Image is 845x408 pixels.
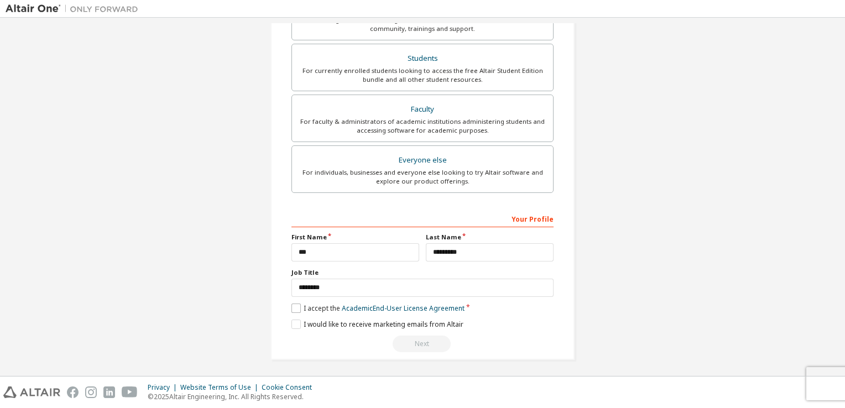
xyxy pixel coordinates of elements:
[291,336,554,352] div: Please wait while checking email ...
[85,386,97,398] img: instagram.svg
[6,3,144,14] img: Altair One
[299,153,546,168] div: Everyone else
[180,383,262,392] div: Website Terms of Use
[299,15,546,33] div: For existing customers looking to access software downloads, HPC resources, community, trainings ...
[291,304,465,313] label: I accept the
[148,392,319,401] p: © 2025 Altair Engineering, Inc. All Rights Reserved.
[103,386,115,398] img: linkedin.svg
[299,117,546,135] div: For faculty & administrators of academic institutions administering students and accessing softwa...
[299,168,546,186] div: For individuals, businesses and everyone else looking to try Altair software and explore our prod...
[67,386,79,398] img: facebook.svg
[291,320,463,329] label: I would like to receive marketing emails from Altair
[299,102,546,117] div: Faculty
[262,383,319,392] div: Cookie Consent
[426,233,554,242] label: Last Name
[291,210,554,227] div: Your Profile
[122,386,138,398] img: youtube.svg
[342,304,465,313] a: Academic End-User License Agreement
[299,66,546,84] div: For currently enrolled students looking to access the free Altair Student Edition bundle and all ...
[291,233,419,242] label: First Name
[3,386,60,398] img: altair_logo.svg
[148,383,180,392] div: Privacy
[291,268,554,277] label: Job Title
[299,51,546,66] div: Students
